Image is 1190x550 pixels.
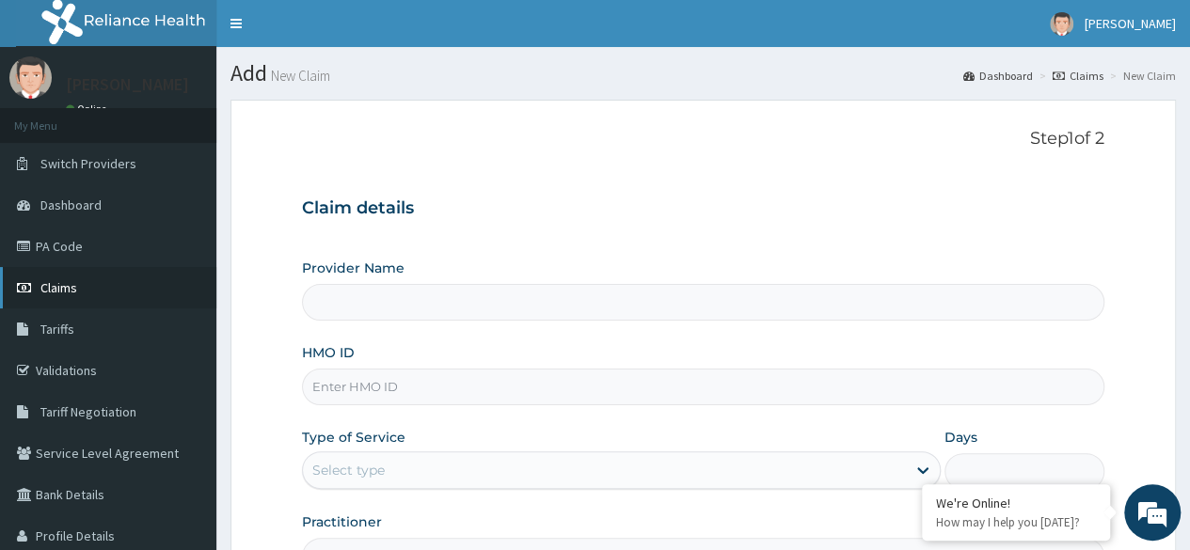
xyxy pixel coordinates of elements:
span: [PERSON_NAME] [1085,15,1176,32]
span: Tariffs [40,321,74,338]
img: User Image [1050,12,1073,36]
a: Online [66,102,111,116]
p: Step 1 of 2 [302,129,1104,149]
input: Enter HMO ID [302,369,1104,405]
p: How may I help you today? [936,514,1096,530]
div: Select type [312,461,385,479]
span: Claims [40,279,77,296]
div: We're Online! [936,495,1096,511]
label: HMO ID [302,343,355,362]
small: New Claim [267,69,330,83]
label: Type of Service [302,428,405,447]
p: [PERSON_NAME] [66,76,189,93]
label: Practitioner [302,512,382,531]
h3: Claim details [302,198,1104,219]
h1: Add [230,61,1176,86]
label: Provider Name [302,259,405,277]
label: Days [944,428,977,447]
img: User Image [9,56,52,99]
span: Switch Providers [40,155,136,172]
span: Tariff Negotiation [40,403,136,420]
span: Dashboard [40,196,102,213]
